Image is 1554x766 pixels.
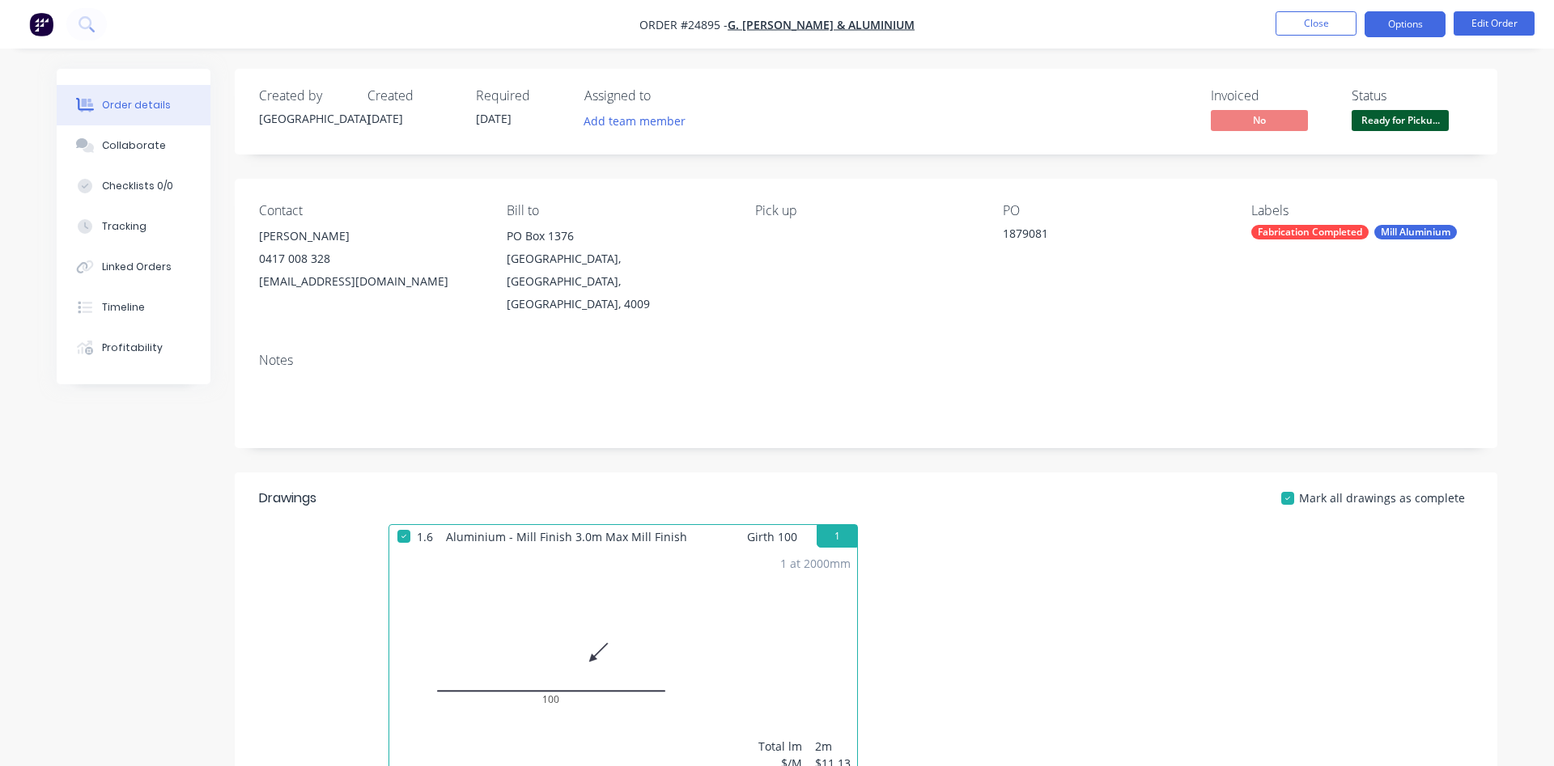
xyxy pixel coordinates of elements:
button: Collaborate [57,125,210,166]
div: Order details [102,98,171,112]
button: Order details [57,85,210,125]
div: Labels [1251,203,1473,218]
div: Bill to [507,203,728,218]
button: Tracking [57,206,210,247]
button: Add team member [575,110,694,132]
button: Edit Order [1454,11,1535,36]
span: Mark all drawings as complete [1299,489,1465,506]
div: Drawings [259,489,316,508]
div: Fabrication Completed [1251,225,1369,239]
div: 2m [815,738,851,755]
div: Created by [259,88,348,104]
button: Add team member [584,110,694,132]
button: Profitability [57,328,210,368]
div: Mill Aluminium [1374,225,1457,239]
div: Pick up [755,203,977,218]
div: PO Box 1376 [507,225,728,248]
button: Timeline [57,287,210,328]
a: G. [PERSON_NAME] & Aluminium [728,17,915,32]
div: [PERSON_NAME] [259,225,481,248]
div: Profitability [102,341,163,355]
div: [GEOGRAPHIC_DATA], [GEOGRAPHIC_DATA], [GEOGRAPHIC_DATA], 4009 [507,248,728,315]
div: Contact [259,203,481,218]
button: Ready for Picku... [1352,110,1449,134]
button: Close [1276,11,1357,36]
div: Created [367,88,456,104]
div: Collaborate [102,138,166,153]
div: 1 at 2000mm [780,555,851,572]
div: Status [1352,88,1473,104]
div: 0417 008 328 [259,248,481,270]
div: PO [1003,203,1225,218]
div: Timeline [102,300,145,315]
div: Checklists 0/0 [102,179,173,193]
div: 1879081 [1003,225,1205,248]
div: Assigned to [584,88,746,104]
div: Total lm [758,738,802,755]
div: [PERSON_NAME]0417 008 328[EMAIL_ADDRESS][DOMAIN_NAME] [259,225,481,293]
span: Ready for Picku... [1352,110,1449,130]
span: 1.6 [410,525,439,548]
button: Checklists 0/0 [57,166,210,206]
div: Invoiced [1211,88,1332,104]
div: [GEOGRAPHIC_DATA] [259,110,348,127]
div: Tracking [102,219,146,234]
span: Aluminium - Mill Finish 3.0m Max Mill Finish [439,525,694,548]
span: Order #24895 - [639,17,728,32]
button: Options [1365,11,1446,37]
button: 1 [817,525,857,548]
div: Notes [259,353,1473,368]
span: No [1211,110,1308,130]
div: Linked Orders [102,260,172,274]
img: Factory [29,12,53,36]
button: Linked Orders [57,247,210,287]
span: [DATE] [476,111,512,126]
div: PO Box 1376[GEOGRAPHIC_DATA], [GEOGRAPHIC_DATA], [GEOGRAPHIC_DATA], 4009 [507,225,728,315]
div: [EMAIL_ADDRESS][DOMAIN_NAME] [259,270,481,293]
span: Girth 100 [747,525,797,548]
div: Required [476,88,565,104]
span: [DATE] [367,111,403,126]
